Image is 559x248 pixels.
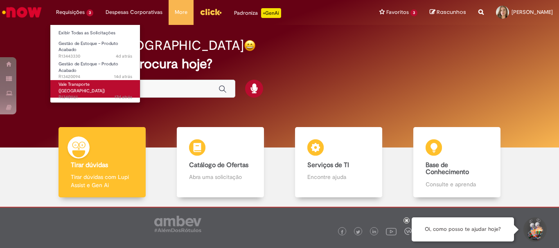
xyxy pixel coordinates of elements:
img: logo_footer_twitter.png [356,230,360,234]
a: Tirar dúvidas Tirar dúvidas com Lupi Assist e Gen Ai [43,127,161,198]
p: +GenAi [261,8,281,18]
span: Gestão de Estoque – Produto Acabado [59,40,118,53]
h2: O que você procura hoje? [58,57,501,71]
img: logo_footer_facebook.png [340,230,344,234]
b: Tirar dúvidas [71,161,108,169]
span: Requisições [56,8,85,16]
b: Base de Conhecimento [426,161,469,177]
span: 3 [86,9,93,16]
img: happy-face.png [244,40,256,51]
img: logo_footer_workplace.png [404,228,412,235]
span: Rascunhos [437,8,466,16]
a: Aberto R13420094 : Gestão de Estoque – Produto Acabado [50,60,140,77]
span: R13443330 [59,53,132,60]
p: Abra uma solicitação [189,173,251,181]
span: R13401161 [59,94,132,101]
img: ServiceNow [1,4,43,20]
span: 3 [410,9,417,16]
a: Serviços de TI Encontre ajuda [279,127,398,198]
a: Rascunhos [430,9,466,16]
span: Gestão de Estoque – Produto Acabado [59,61,118,74]
b: Catálogo de Ofertas [189,161,248,169]
span: 4d atrás [116,53,132,59]
img: logo_footer_ambev_rotulo_gray.png [154,216,201,232]
time: 15/08/2025 10:39:40 [114,74,132,80]
span: Despesas Corporativas [106,8,162,16]
img: logo_footer_linkedin.png [372,230,376,235]
a: Exibir Todas as Solicitações [50,29,140,38]
div: Oi, como posso te ajudar hoje? [412,217,514,241]
span: Vale Transporte ([GEOGRAPHIC_DATA]) [59,81,105,94]
a: Aberto R13443330 : Gestão de Estoque – Produto Acabado [50,39,140,57]
button: Iniciar Conversa de Suporte [522,217,547,242]
ul: Requisições [50,25,140,103]
span: R13420094 [59,74,132,80]
b: Serviços de TI [307,161,349,169]
p: Consulte e aprenda [426,180,488,188]
h2: Bom dia, [GEOGRAPHIC_DATA] [58,38,244,53]
img: click_logo_yellow_360x200.png [200,6,222,18]
span: 14d atrás [114,74,132,80]
img: logo_footer_youtube.png [386,226,397,237]
p: Encontre ajuda [307,173,370,181]
a: Aberto R13401161 : Vale Transporte (VT) [50,80,140,98]
span: [PERSON_NAME] [512,9,553,16]
p: Tirar dúvidas com Lupi Assist e Gen Ai [71,173,133,189]
div: Padroniza [234,8,281,18]
time: 25/08/2025 10:20:43 [116,53,132,59]
span: More [175,8,187,16]
time: 12/08/2025 08:55:23 [115,94,132,100]
a: Base de Conhecimento Consulte e aprenda [398,127,516,198]
span: 17d atrás [115,94,132,100]
a: Catálogo de Ofertas Abra uma solicitação [161,127,279,198]
span: Favoritos [386,8,409,16]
